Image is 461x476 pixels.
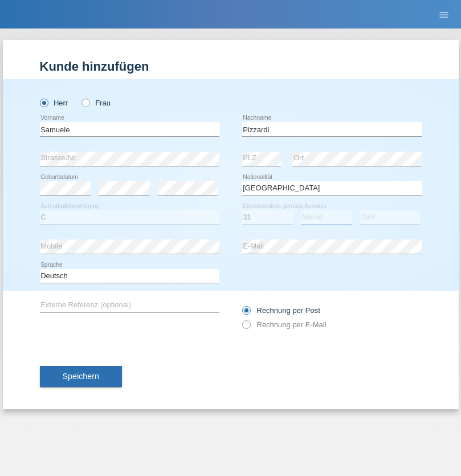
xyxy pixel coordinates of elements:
label: Frau [81,99,111,107]
label: Rechnung per E-Mail [242,320,327,329]
input: Herr [40,99,47,106]
a: menu [433,11,455,18]
input: Rechnung per Post [242,306,250,320]
h1: Kunde hinzufügen [40,59,422,74]
span: Speichern [63,372,99,381]
input: Rechnung per E-Mail [242,320,250,335]
i: menu [438,9,450,21]
input: Frau [81,99,89,106]
label: Rechnung per Post [242,306,320,315]
button: Speichern [40,366,122,388]
label: Herr [40,99,68,107]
